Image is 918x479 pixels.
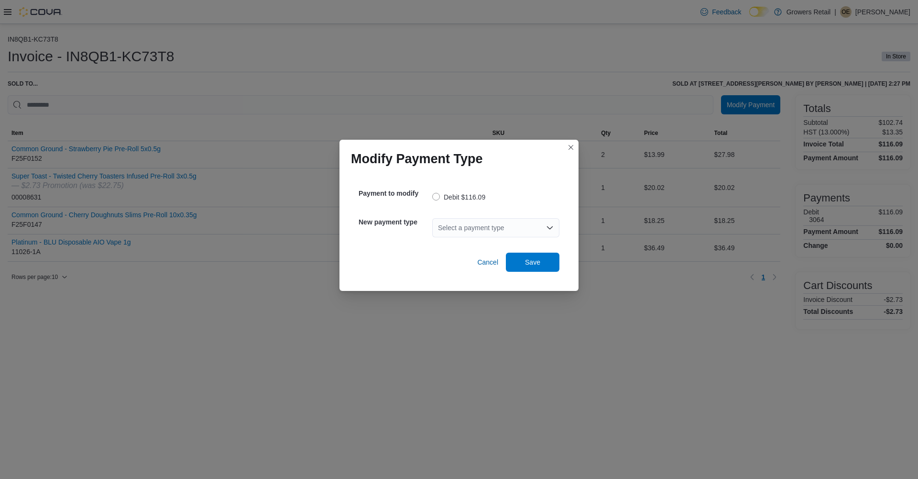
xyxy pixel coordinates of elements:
[473,253,502,272] button: Cancel
[359,212,430,232] h5: New payment type
[359,184,430,203] h5: Payment to modify
[546,224,554,232] button: Open list of options
[525,257,540,267] span: Save
[351,151,483,167] h1: Modify Payment Type
[432,191,485,203] label: Debit $116.09
[477,257,498,267] span: Cancel
[565,142,577,153] button: Closes this modal window
[506,253,559,272] button: Save
[438,222,439,234] input: Accessible screen reader label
